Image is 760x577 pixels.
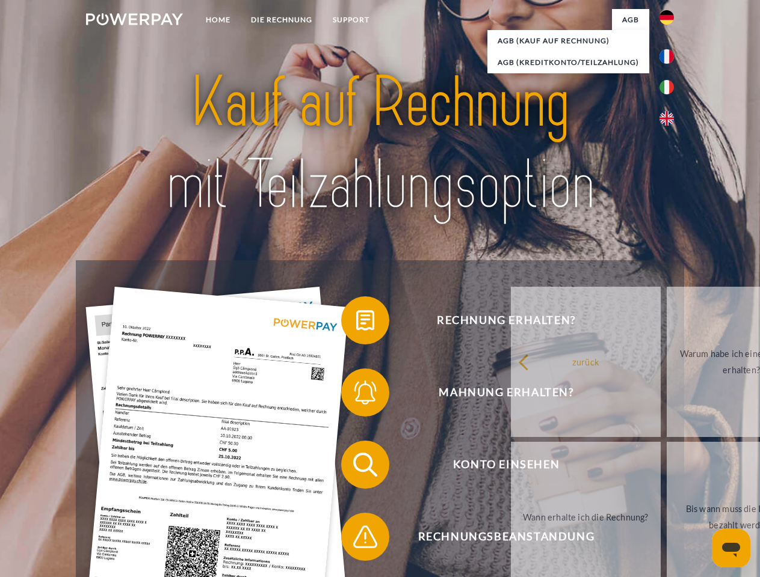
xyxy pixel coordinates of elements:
[660,10,674,25] img: de
[660,49,674,64] img: fr
[612,9,649,31] a: agb
[341,296,654,344] button: Rechnung erhalten?
[341,368,654,417] button: Mahnung erhalten?
[350,305,380,335] img: qb_bill.svg
[660,80,674,94] img: it
[518,508,653,525] div: Wann erhalte ich die Rechnung?
[341,441,654,489] button: Konto einsehen
[350,522,380,552] img: qb_warning.svg
[115,58,645,230] img: title-powerpay_de.svg
[341,513,654,561] button: Rechnungsbeanstandung
[487,30,649,52] a: AGB (Kauf auf Rechnung)
[86,13,183,25] img: logo-powerpay-white.svg
[487,52,649,73] a: AGB (Kreditkonto/Teilzahlung)
[196,9,241,31] a: Home
[323,9,380,31] a: SUPPORT
[518,353,653,370] div: zurück
[712,529,750,567] iframe: Schaltfläche zum Öffnen des Messaging-Fensters
[241,9,323,31] a: DIE RECHNUNG
[350,377,380,408] img: qb_bell.svg
[660,111,674,126] img: en
[350,450,380,480] img: qb_search.svg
